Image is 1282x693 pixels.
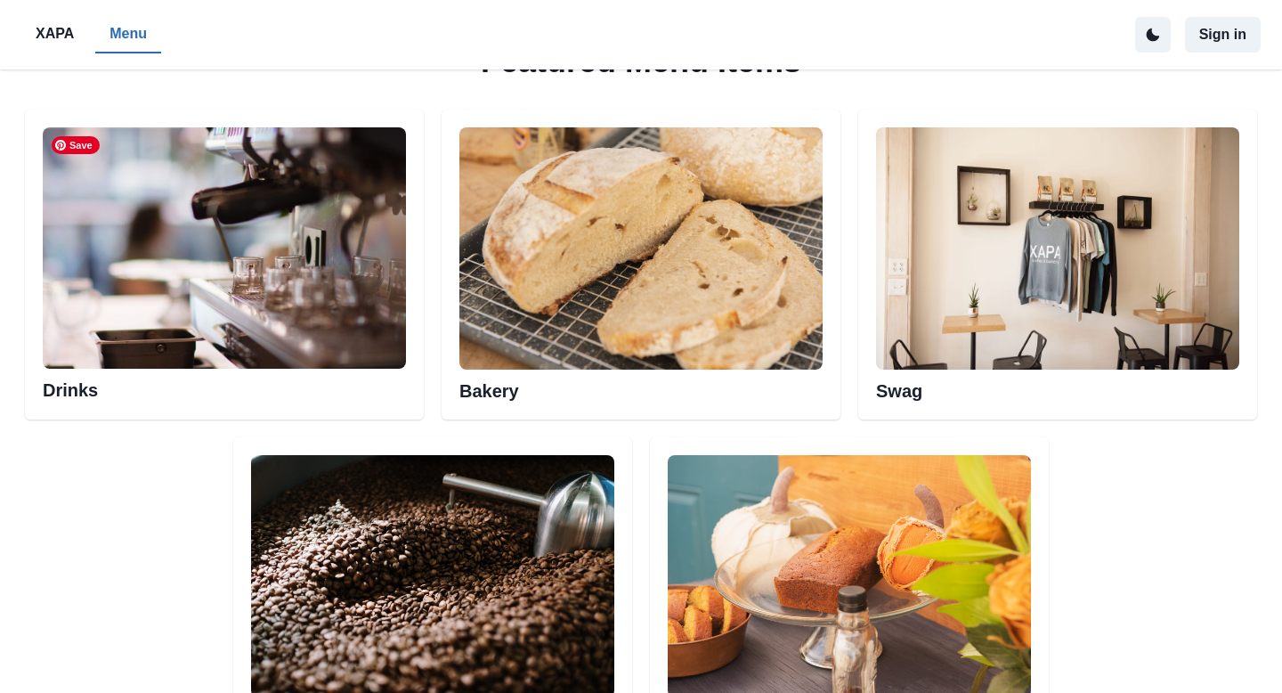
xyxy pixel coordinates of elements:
[442,110,840,420] div: Bakery
[43,369,406,401] h2: Drinks
[110,23,147,45] p: Menu
[1135,17,1171,53] button: active dark theme mode
[36,23,74,45] p: XAPA
[43,127,406,370] img: Esspresso machine
[876,370,1239,402] h2: Swag
[52,136,100,154] span: Save
[459,370,823,402] h2: Bakery
[25,110,424,420] div: Esspresso machineDrinks
[858,110,1257,420] div: Swag
[1185,17,1261,53] button: Sign in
